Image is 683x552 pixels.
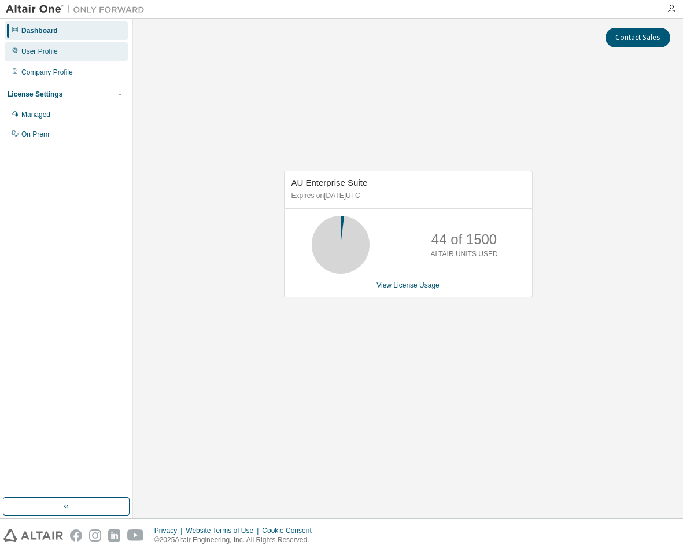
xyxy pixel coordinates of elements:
[21,110,50,119] div: Managed
[108,529,120,542] img: linkedin.svg
[291,191,522,201] p: Expires on [DATE] UTC
[89,529,101,542] img: instagram.svg
[431,230,497,249] p: 44 of 1500
[262,526,318,535] div: Cookie Consent
[6,3,150,15] img: Altair One
[21,47,58,56] div: User Profile
[21,68,73,77] div: Company Profile
[127,529,144,542] img: youtube.svg
[606,28,670,47] button: Contact Sales
[70,529,82,542] img: facebook.svg
[154,526,186,535] div: Privacy
[291,178,368,187] span: AU Enterprise Suite
[186,526,262,535] div: Website Terms of Use
[8,90,62,99] div: License Settings
[154,535,319,545] p: © 2025 Altair Engineering, Inc. All Rights Reserved.
[430,249,497,259] p: ALTAIR UNITS USED
[21,130,49,139] div: On Prem
[21,26,58,35] div: Dashboard
[376,281,440,289] a: View License Usage
[3,529,63,542] img: altair_logo.svg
